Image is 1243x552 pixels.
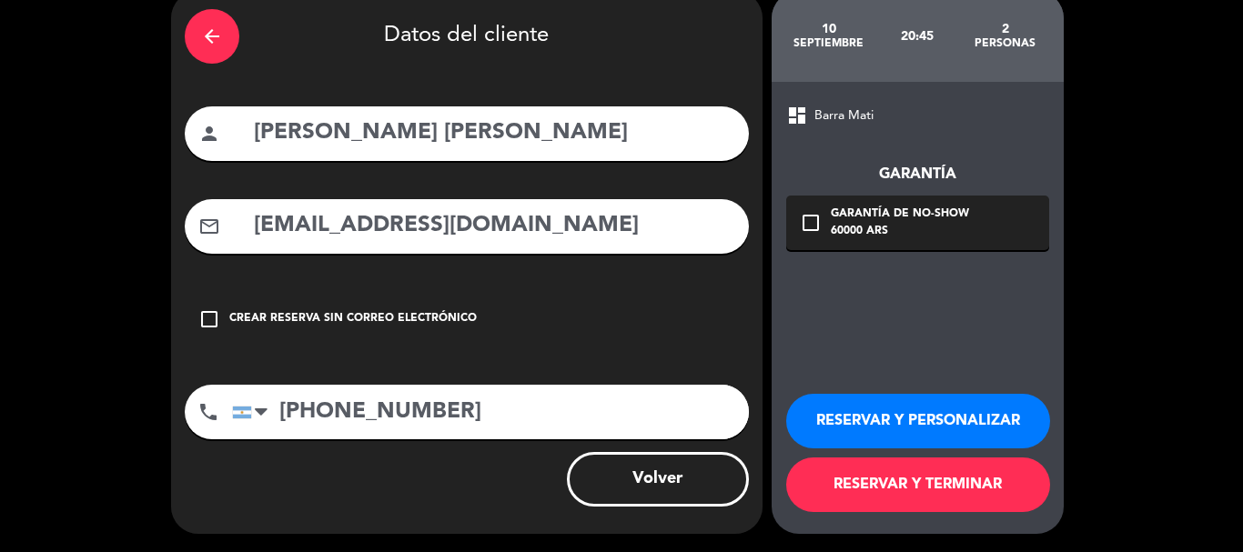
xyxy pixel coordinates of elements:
[232,385,749,439] input: Número de teléfono...
[786,105,808,126] span: dashboard
[786,163,1049,186] div: Garantía
[814,105,874,126] span: Barra Mati
[252,207,735,245] input: Email del cliente
[961,36,1049,51] div: personas
[785,36,874,51] div: septiembre
[831,206,969,224] div: Garantía de no-show
[197,401,219,423] i: phone
[229,310,477,328] div: Crear reserva sin correo electrónico
[786,457,1050,512] button: RESERVAR Y TERMINAR
[233,386,275,438] div: Argentina: +54
[786,394,1050,448] button: RESERVAR Y PERSONALIZAR
[201,25,223,47] i: arrow_back
[961,22,1049,36] div: 2
[198,308,220,330] i: check_box_outline_blank
[198,216,220,237] i: mail_outline
[185,5,749,68] div: Datos del cliente
[785,22,874,36] div: 10
[198,123,220,145] i: person
[831,223,969,241] div: 60000 ARS
[800,212,822,234] i: check_box_outline_blank
[252,115,735,152] input: Nombre del cliente
[567,452,749,507] button: Volver
[873,5,961,68] div: 20:45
